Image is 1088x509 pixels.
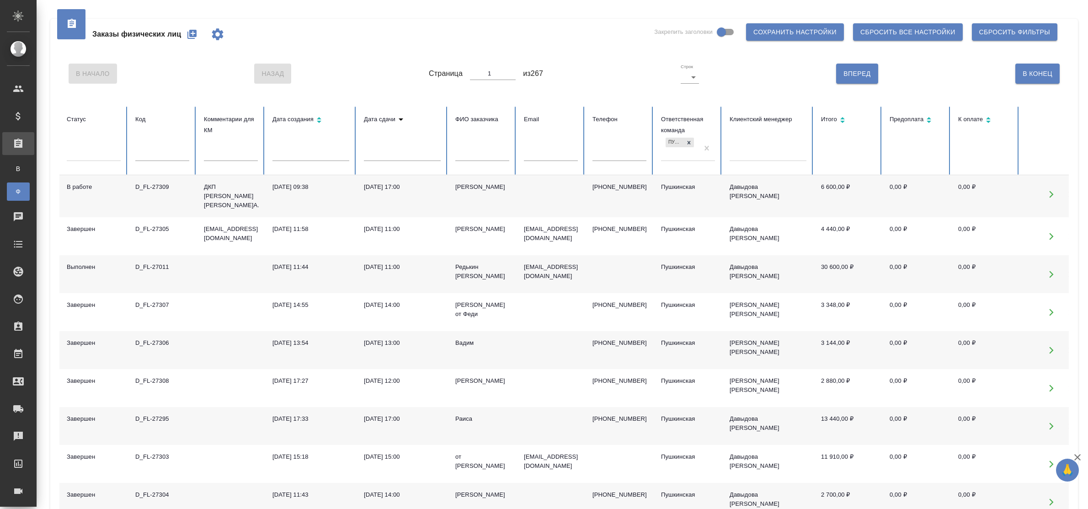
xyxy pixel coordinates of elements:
span: Заказы физических лиц [92,29,181,40]
td: 0,00 ₽ [951,255,1019,293]
button: Открыть [1042,417,1061,435]
td: 0,00 ₽ [882,175,951,217]
div: [DATE] 11:44 [272,263,349,272]
div: [PERSON_NAME] [455,376,509,386]
div: Редькин [PERSON_NAME] [455,263,509,281]
div: Телефон [592,114,646,125]
td: 0,00 ₽ [951,293,1019,331]
span: Закрепить заголовки [654,27,713,37]
div: Завершен [67,225,121,234]
span: из 267 [523,68,543,79]
p: [EMAIL_ADDRESS][DOMAIN_NAME] [524,225,578,243]
td: Давыдова [PERSON_NAME] [722,407,814,445]
div: [DATE] 15:18 [272,452,349,461]
td: 0,00 ₽ [882,445,951,483]
p: [PHONE_NUMBER] [592,300,646,310]
a: В [7,160,30,178]
div: Раиса [455,414,509,423]
div: D_FL-27011 [135,263,189,272]
td: Давыдова [PERSON_NAME] [722,175,814,217]
div: D_FL-27306 [135,338,189,348]
div: Email [524,114,578,125]
div: Клиентский менеджер [730,114,806,125]
button: Удалить [1061,341,1080,359]
button: Сбросить все настройки [853,23,963,41]
div: Пушкинская [661,452,715,461]
div: [PERSON_NAME] [455,182,509,192]
button: Открыть [1042,455,1061,473]
button: Вперед [836,64,878,84]
div: Пушкинская [661,225,715,234]
button: Удалить [1061,185,1080,204]
td: 0,00 ₽ [882,217,951,255]
p: [EMAIL_ADDRESS][DOMAIN_NAME] [204,225,258,243]
td: Давыдова [PERSON_NAME] [722,255,814,293]
td: 0,00 ₽ [951,407,1019,445]
div: Сортировка [821,114,875,127]
button: Открыть [1042,379,1061,397]
td: 11 910,00 ₽ [814,445,882,483]
div: [DATE] 11:00 [364,263,441,272]
div: D_FL-27307 [135,300,189,310]
td: 0,00 ₽ [882,331,951,369]
p: [PHONE_NUMBER] [592,338,646,348]
div: ФИО заказчика [455,114,509,125]
button: Удалить [1061,303,1080,321]
td: 30 600,00 ₽ [814,255,882,293]
td: 3 144,00 ₽ [814,331,882,369]
span: Ф [11,187,25,196]
td: 0,00 ₽ [882,407,951,445]
button: Открыть [1042,341,1061,359]
td: 0,00 ₽ [951,175,1019,217]
div: [DATE] 14:00 [364,300,441,310]
button: Удалить [1061,265,1080,284]
span: Сохранить настройки [753,27,837,38]
button: Открыть [1042,265,1061,284]
div: [DATE] 14:00 [364,490,441,499]
div: Пушкинская [661,263,715,272]
div: [DATE] 15:00 [364,452,441,461]
td: 0,00 ₽ [882,369,951,407]
div: D_FL-27309 [135,182,189,192]
span: Сбросить все настройки [860,27,955,38]
div: [PERSON_NAME] [455,225,509,234]
button: Удалить [1061,455,1080,473]
td: 2 880,00 ₽ [814,369,882,407]
div: Код [135,114,189,125]
div: Пушкинская [661,490,715,499]
td: [PERSON_NAME] [PERSON_NAME] [722,331,814,369]
div: D_FL-27295 [135,414,189,423]
div: [DATE] 17:00 [364,414,441,423]
td: 0,00 ₽ [951,331,1019,369]
div: Вадим [455,338,509,348]
button: Открыть [1042,303,1061,321]
div: Завершен [67,300,121,310]
p: [EMAIL_ADDRESS][DOMAIN_NAME] [524,452,578,471]
div: [DATE] 17:00 [364,182,441,192]
div: Пушкинская [661,182,715,192]
td: 6 600,00 ₽ [814,175,882,217]
button: Удалить [1061,417,1080,435]
span: Вперед [843,68,870,80]
div: Пушкинская [661,338,715,348]
button: Открыть [1042,185,1061,204]
div: Ответственная команда [661,114,715,136]
button: Сбросить фильтры [972,23,1057,41]
div: Завершен [67,338,121,348]
div: [DATE] 13:00 [364,338,441,348]
span: Страница [429,68,463,79]
div: Завершен [67,452,121,461]
div: [DATE] 11:58 [272,225,349,234]
div: Пушкинская [666,138,684,147]
label: Строк [681,64,693,69]
p: [PHONE_NUMBER] [592,490,646,499]
td: 0,00 ₽ [951,445,1019,483]
p: [PHONE_NUMBER] [592,414,646,423]
p: [EMAIL_ADDRESS][DOMAIN_NAME] [524,263,578,281]
div: [DATE] 13:54 [272,338,349,348]
div: Сортировка [890,114,944,127]
div: Сортировка [958,114,1012,127]
td: Давыдова [PERSON_NAME] [722,217,814,255]
a: Ф [7,182,30,201]
p: [PHONE_NUMBER] [592,182,646,192]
